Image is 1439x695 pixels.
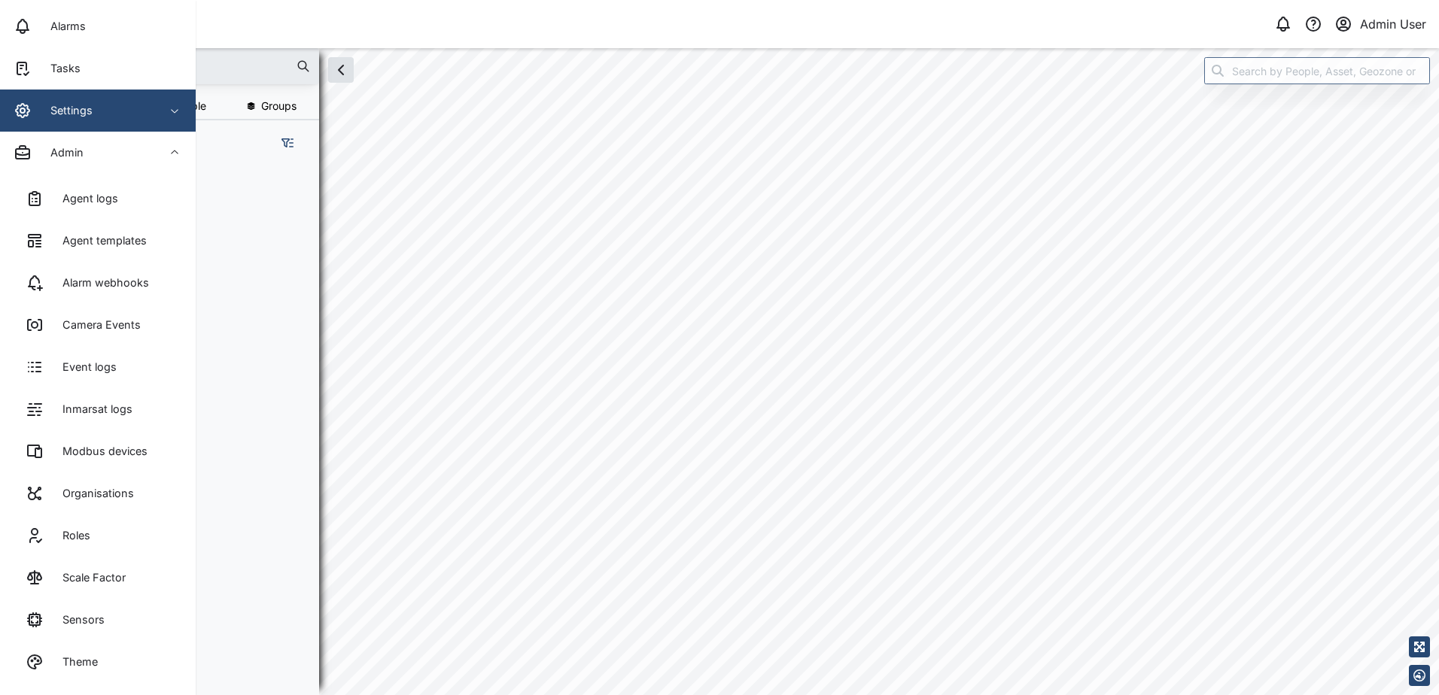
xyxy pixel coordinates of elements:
[51,443,148,460] div: Modbus devices
[12,346,184,388] a: Event logs
[51,527,90,544] div: Roles
[1360,15,1426,34] div: Admin User
[39,18,86,35] div: Alarms
[51,612,105,628] div: Sensors
[12,178,184,220] a: Agent logs
[12,388,184,430] a: Inmarsat logs
[12,557,184,599] a: Scale Factor
[51,654,98,670] div: Theme
[12,599,184,641] a: Sensors
[39,102,93,119] div: Settings
[12,262,184,304] a: Alarm webhooks
[12,472,184,514] a: Organisations
[1333,14,1427,35] button: Admin User
[51,485,134,502] div: Organisations
[39,60,81,77] div: Tasks
[12,304,184,346] a: Camera Events
[12,430,184,472] a: Modbus devices
[48,48,1439,695] canvas: Map
[51,569,126,586] div: Scale Factor
[12,514,184,557] a: Roles
[51,317,141,333] div: Camera Events
[51,275,149,291] div: Alarm webhooks
[1204,57,1430,84] input: Search by People, Asset, Geozone or Place
[51,190,118,207] div: Agent logs
[12,220,184,262] a: Agent templates
[12,641,184,683] a: Theme
[261,101,297,111] span: Groups
[51,359,117,375] div: Event logs
[39,144,84,161] div: Admin
[51,401,132,417] div: Inmarsat logs
[51,232,147,249] div: Agent templates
